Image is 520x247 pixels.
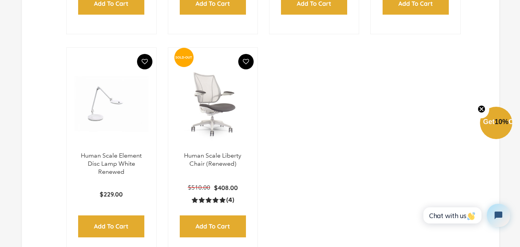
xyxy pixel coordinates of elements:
[81,152,142,175] a: Human Scale Element Disc Lamp White Renewed
[415,197,517,234] iframe: Tidio Chat
[175,55,192,59] text: SOLD-OUT
[214,184,238,192] span: $408.00
[137,54,152,69] button: Add To Wishlist
[480,108,512,140] div: Get10%OffClose teaser
[226,196,234,204] span: (4)
[74,55,148,152] img: Human Scale Element Disc Lamp White Renewed - chairorama
[483,118,518,126] span: Get Off
[474,101,489,118] button: Close teaser
[176,55,250,152] a: Human Scale Liberty Chair (Renewed) - chairorama Human Scale Liberty Chair (Renewed) - chairorama
[180,215,246,237] input: Add to Cart
[495,118,508,126] span: 10%
[238,54,254,69] button: Add To Wishlist
[100,190,123,198] span: $229.00
[184,152,241,167] a: Human Scale Liberty Chair (Renewed)
[188,184,210,191] span: $510.00
[192,196,234,204] a: 5.0 rating (4 votes)
[176,55,250,152] img: Human Scale Liberty Chair (Renewed) - chairorama
[74,55,148,152] a: Human Scale Element Disc Lamp White Renewed - chairorama Human Scale Element Disc Lamp White Rene...
[78,215,144,237] input: Add to Cart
